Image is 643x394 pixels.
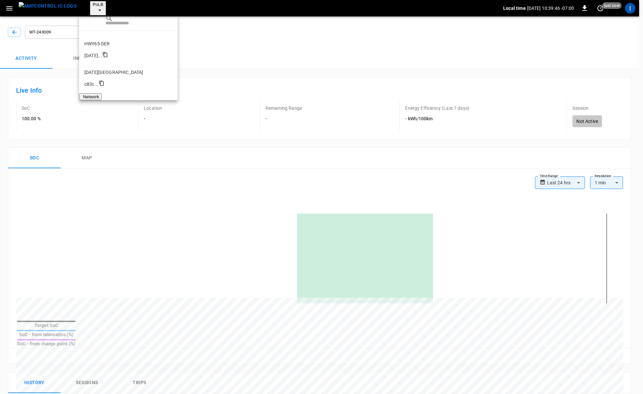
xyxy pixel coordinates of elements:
[576,118,598,125] p: Not Active
[405,115,469,123] h6: - kWh/100km
[595,3,606,13] button: set refresh interval
[84,52,102,59] div: [DATE] ...
[84,40,172,47] p: HWY65-DER
[572,105,589,111] p: Session
[595,174,611,179] label: Resolution
[503,5,526,12] p: Local time
[8,148,61,169] button: Soc
[84,81,98,87] div: c83c ...
[93,2,103,7] span: PoLB
[144,105,162,111] p: Location
[625,3,635,13] div: profile-icon
[61,148,113,169] button: map
[540,174,558,179] label: Time Range
[144,115,145,123] h6: -
[84,69,172,76] p: [DATE][GEOGRAPHIC_DATA]
[590,176,623,189] div: 1 min
[61,372,113,393] button: Sessions
[22,115,41,123] h6: 100.00 %
[53,48,105,69] button: Info
[405,105,469,111] p: Energy Efficiency (Last 7 days)
[29,29,78,36] span: WT-243009
[266,115,302,123] h6: -
[98,80,104,88] div: copy
[79,93,102,100] button: Network
[602,2,622,9] span: just now
[266,105,302,111] p: Remaining Range
[19,2,77,10] img: ampcontrol.io logo
[16,85,623,96] h6: Live Info
[22,105,30,111] p: SoC
[527,5,574,12] p: [DATE] 10:39:46 -07:00
[8,372,61,393] button: History
[113,372,166,393] button: Trips
[547,176,585,189] div: Last 24 hrs
[102,52,108,59] div: copy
